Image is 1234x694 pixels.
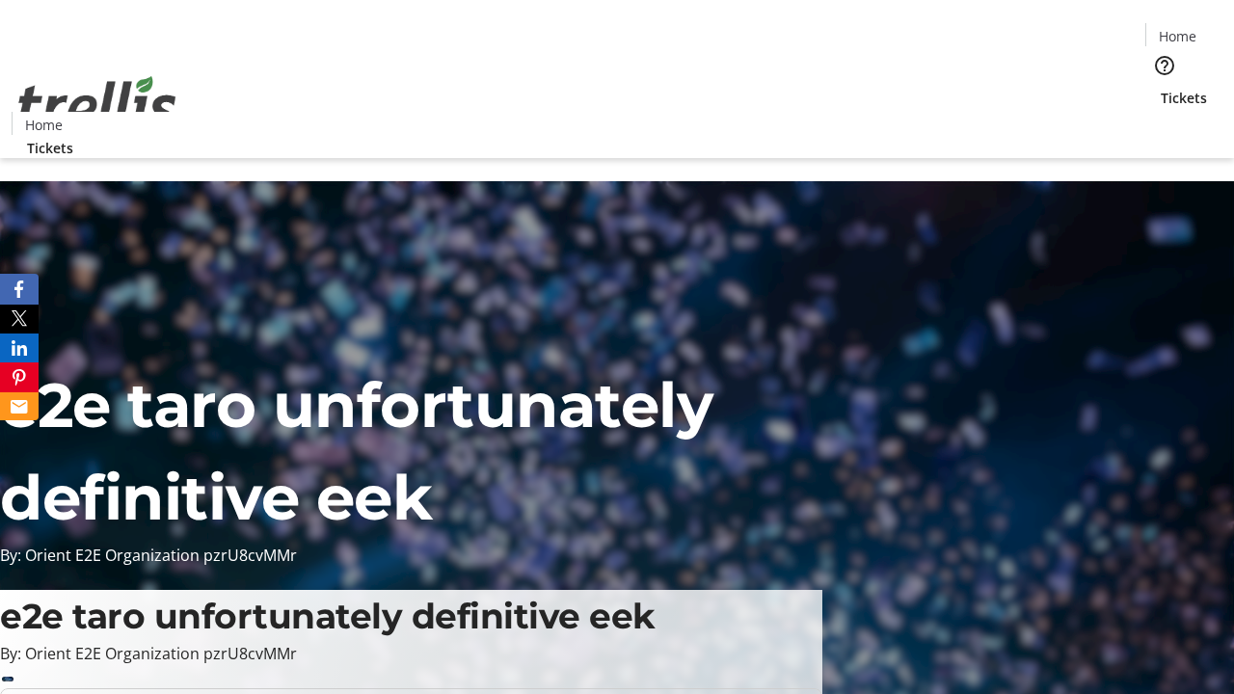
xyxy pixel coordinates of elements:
button: Help [1145,46,1184,85]
span: Home [25,115,63,135]
a: Tickets [12,138,89,158]
a: Home [1146,26,1208,46]
span: Tickets [27,138,73,158]
img: Orient E2E Organization pzrU8cvMMr's Logo [12,55,183,151]
button: Cart [1145,108,1184,147]
span: Home [1159,26,1196,46]
span: Tickets [1161,88,1207,108]
a: Home [13,115,74,135]
a: Tickets [1145,88,1222,108]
